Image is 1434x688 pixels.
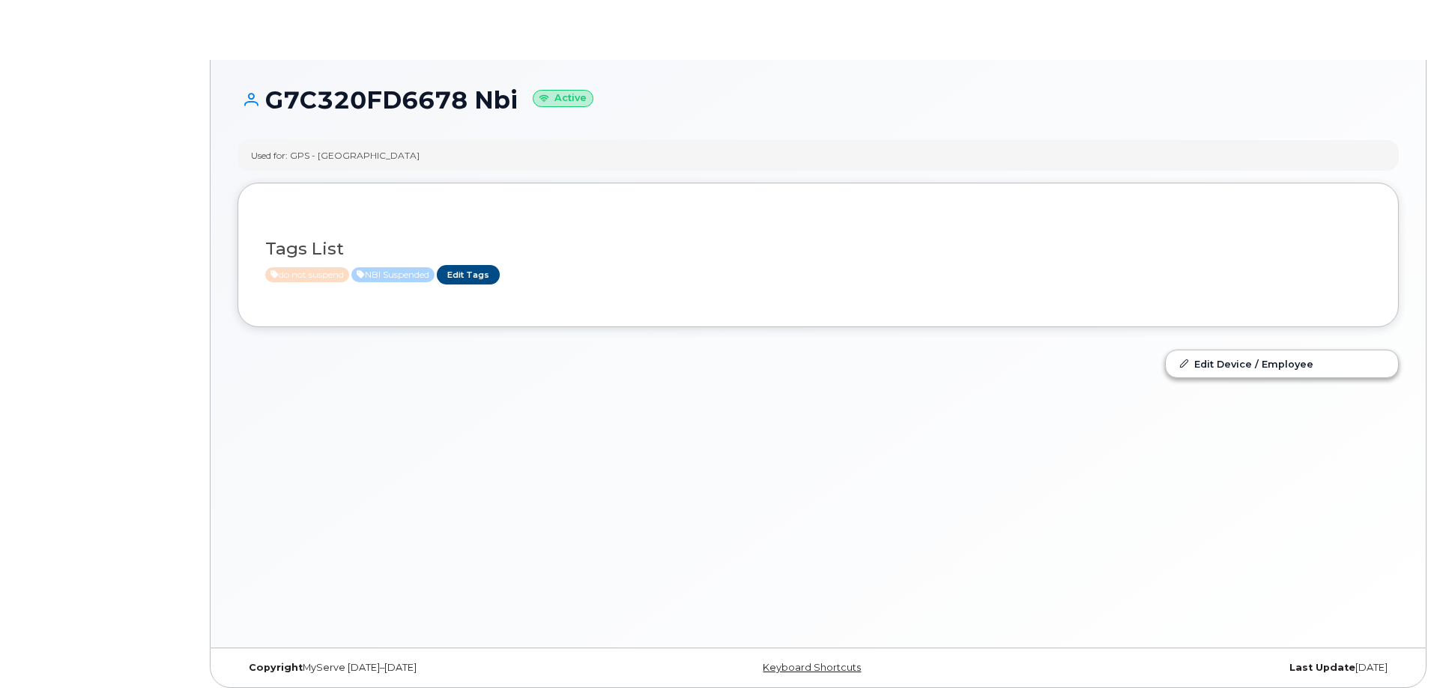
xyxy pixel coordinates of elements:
[238,662,625,674] div: MyServe [DATE]–[DATE]
[533,90,593,107] small: Active
[437,265,500,284] a: Edit Tags
[351,267,435,282] span: Active
[1011,662,1399,674] div: [DATE]
[1166,350,1398,377] a: Edit Device / Employee
[763,662,861,673] a: Keyboard Shortcuts
[251,149,420,162] div: Used for: GPS - [GEOGRAPHIC_DATA]
[238,87,1399,113] h1: G7C320FD6678 Nbi
[249,662,303,673] strong: Copyright
[265,240,1371,258] h3: Tags List
[265,267,349,282] span: Active
[1289,662,1355,673] strong: Last Update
